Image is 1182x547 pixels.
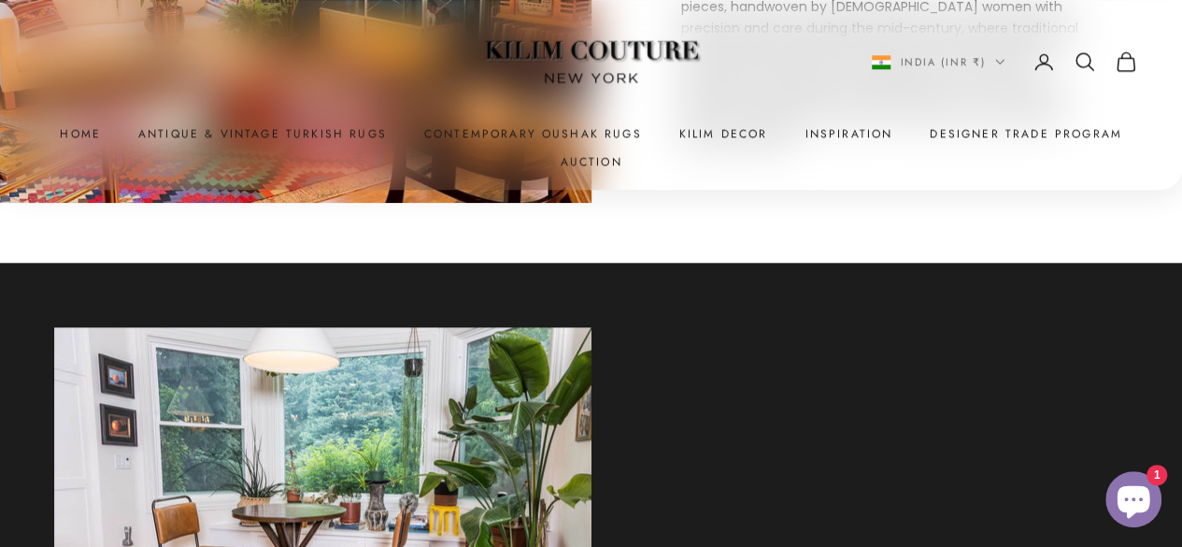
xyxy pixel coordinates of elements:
[138,124,387,143] a: Antique & Vintage Turkish Rugs
[560,152,621,171] a: Auction
[805,124,892,143] a: Inspiration
[424,124,642,143] a: Contemporary Oushak Rugs
[872,50,1137,73] nav: Secondary navigation
[872,53,1004,70] button: Change country or currency
[930,124,1122,143] a: Designer Trade Program
[872,55,890,69] img: India
[900,53,986,70] span: India (INR ₹)
[45,124,1137,172] nav: Primary navigation
[60,124,101,143] a: Home
[1100,471,1167,532] inbox-online-store-chat: Shopify online store chat
[679,124,768,143] summary: Kilim Decor
[475,18,708,107] img: Logo of Kilim Couture New York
